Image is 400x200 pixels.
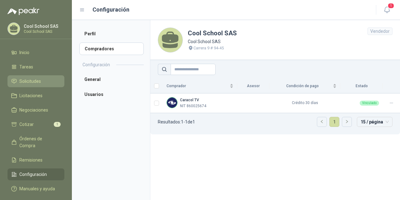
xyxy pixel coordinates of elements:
[167,97,177,108] img: Company Logo
[7,118,64,130] a: Cotizar1
[367,27,392,35] div: Vendedor
[180,98,199,102] b: Caracol TV
[24,24,63,28] p: Cool School SAS
[345,120,349,123] span: right
[7,90,64,102] a: Licitaciones
[317,117,327,127] li: Página anterior
[180,103,206,109] p: NIT 860025674
[19,107,48,113] span: Negociaciones
[320,120,324,123] span: left
[82,61,110,68] h2: Configuración
[269,93,340,113] td: Crédito 30 días
[381,4,392,16] button: 1
[19,135,58,149] span: Órdenes de Compra
[357,117,392,127] div: tamaño de página
[329,117,339,127] li: 1
[167,83,228,89] span: Comprador
[7,7,39,15] img: Logo peakr
[193,45,224,51] p: Carrera 9 # 94-45
[19,185,55,192] span: Manuales y ayuda
[19,63,33,70] span: Tareas
[7,154,64,166] a: Remisiones
[360,101,379,106] div: Vinculado
[7,61,64,73] a: Tareas
[79,27,144,40] a: Perfil
[19,121,34,128] span: Cotizar
[7,168,64,180] a: Configuración
[7,183,64,195] a: Manuales y ayuda
[317,117,327,127] button: left
[7,47,64,58] a: Inicio
[79,42,144,55] a: Compradores
[19,171,47,178] span: Configuración
[188,28,237,38] h1: Cool School SAS
[7,133,64,152] a: Órdenes de Compra
[361,117,389,127] span: 15 / página
[387,3,394,9] span: 1
[342,117,352,127] button: right
[19,78,41,85] span: Solicitudes
[163,79,237,93] th: Comprador
[79,88,144,101] a: Usuarios
[237,79,269,93] th: Asesor
[19,92,42,99] span: Licitaciones
[7,104,64,116] a: Negociaciones
[273,83,332,89] span: Condición de pago
[24,30,63,33] p: Cool School SAS
[269,79,340,93] th: Condición de pago
[19,157,42,163] span: Remisiones
[19,49,29,56] span: Inicio
[342,117,352,127] li: Página siguiente
[79,73,144,86] a: General
[7,75,64,87] a: Solicitudes
[330,117,339,127] a: 1
[158,120,195,124] p: Resultados: 1 - 1 de 1
[188,38,237,45] p: Cool School SAS
[92,5,129,14] h1: Configuración
[54,122,61,127] span: 1
[340,79,383,93] th: Estado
